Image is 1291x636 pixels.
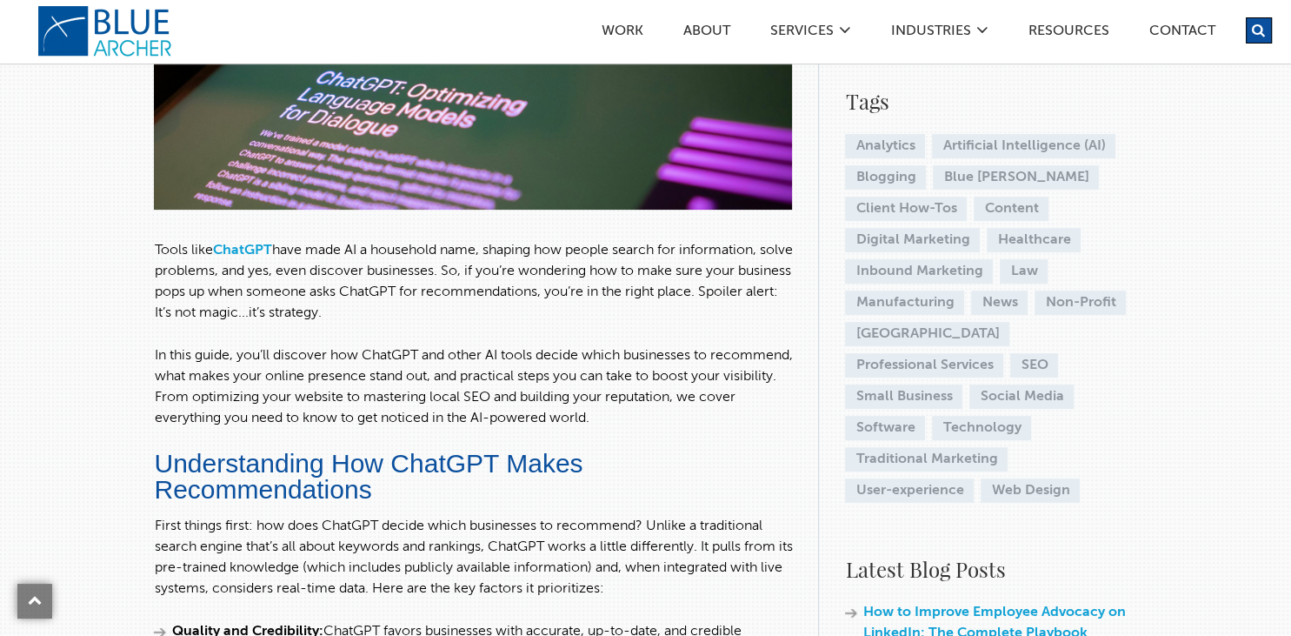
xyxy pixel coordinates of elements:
a: Manufacturing [845,291,964,315]
a: Resources [1028,24,1110,43]
a: News [971,291,1028,315]
a: SEO [1010,353,1058,378]
p: Tools like have made AI a household name, shaping how people search for information, solve proble... [154,240,792,324]
a: Client How-Tos [845,197,967,221]
a: Non-Profit [1035,291,1126,315]
a: Technology [932,416,1031,440]
a: ABOUT [682,24,731,43]
a: Traditional Marketing [845,447,1008,472]
a: Professional Services [845,353,1003,378]
a: User-experience [845,479,974,503]
p: First things first: how does ChatGPT decide which businesses to recommend? Unlike a traditional s... [154,516,792,599]
a: Work [601,24,644,43]
a: Healthcare [987,228,1081,252]
a: [GEOGRAPHIC_DATA] [845,322,1009,346]
a: Contact [1148,24,1216,43]
a: ChatGPT [212,244,271,258]
a: Content [974,197,1048,221]
a: Industries [890,24,972,43]
a: Analytics [845,134,925,158]
a: Small Business [845,385,962,409]
a: SERVICES [769,24,835,43]
a: Blogging [845,165,926,190]
h2: Understanding How ChatGPT Makes Recommendations [154,451,792,503]
a: Artificial Intelligence (AI) [932,134,1115,158]
a: Law [1000,259,1048,284]
a: Software [845,416,925,440]
a: Inbound Marketing [845,259,993,284]
h4: Latest Blog Posts [845,553,1144,585]
a: logo [37,5,176,57]
h4: Tags [845,85,1144,117]
a: Digital Marketing [845,228,980,252]
p: In this guide, you’ll discover how ChatGPT and other AI tools decide which businesses to recommen... [154,345,792,429]
a: Blue [PERSON_NAME] [933,165,1099,190]
a: Web Design [981,479,1080,503]
a: Social Media [969,385,1074,409]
